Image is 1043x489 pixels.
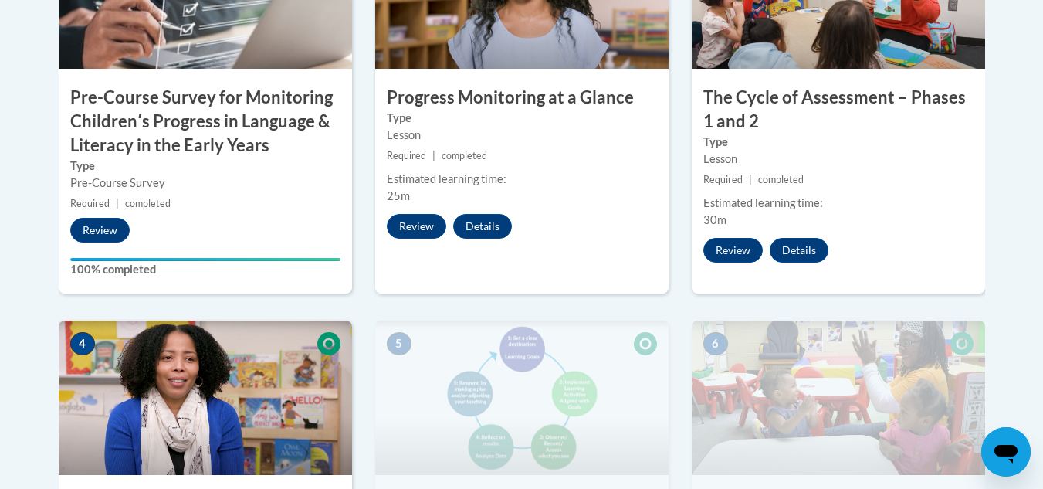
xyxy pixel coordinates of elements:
label: Type [703,134,974,151]
button: Review [703,238,763,263]
span: | [432,150,435,161]
div: Pre-Course Survey [70,175,340,192]
span: completed [442,150,487,161]
h3: The Cycle of Assessment – Phases 1 and 2 [692,86,985,134]
button: Review [70,218,130,243]
img: Course Image [59,321,352,475]
span: | [749,174,752,185]
button: Details [770,238,828,263]
span: completed [758,174,804,185]
span: Required [70,198,110,209]
span: Required [387,150,426,161]
div: Your progress [70,258,340,261]
button: Review [387,214,446,239]
span: 4 [70,332,95,355]
h3: Progress Monitoring at a Glance [375,86,669,110]
label: 100% completed [70,261,340,278]
img: Course Image [692,321,985,475]
label: Type [387,110,657,127]
span: Required [703,174,743,185]
div: Lesson [703,151,974,168]
label: Type [70,158,340,175]
span: completed [125,198,171,209]
span: | [116,198,119,209]
span: 6 [703,332,728,355]
span: 25m [387,189,410,202]
h3: Pre-Course Survey for Monitoring Childrenʹs Progress in Language & Literacy in the Early Years [59,86,352,157]
div: Estimated learning time: [387,171,657,188]
div: Lesson [387,127,657,144]
img: Course Image [375,321,669,475]
span: 5 [387,332,411,355]
iframe: Button to launch messaging window [981,427,1031,477]
button: Details [453,214,512,239]
span: 30m [703,213,726,226]
div: Estimated learning time: [703,195,974,212]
